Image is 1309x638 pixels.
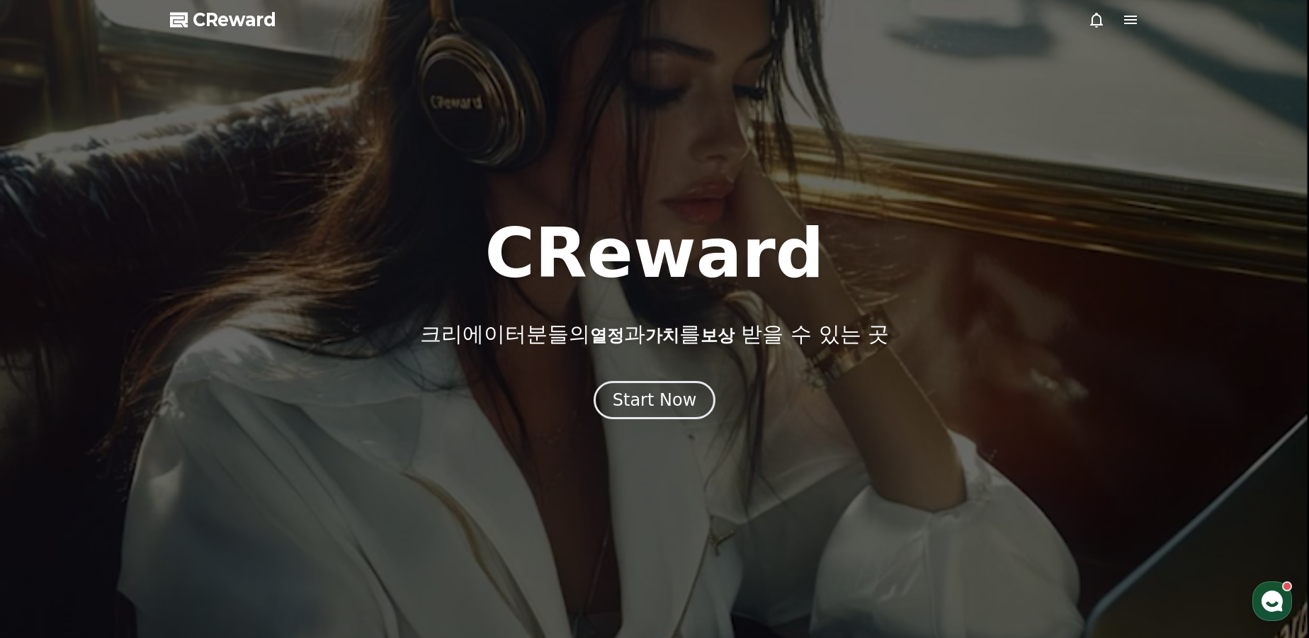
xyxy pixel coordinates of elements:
[645,326,679,346] span: 가치
[420,321,889,347] p: 크리에이터분들의 과 를 받을 수 있는 곳
[590,326,624,346] span: 열정
[701,326,735,346] span: 보상
[484,220,824,287] h1: CReward
[193,8,276,31] span: CReward
[613,389,697,411] div: Start Now
[594,381,716,419] button: Start Now
[594,395,716,409] a: Start Now
[170,8,276,31] a: CReward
